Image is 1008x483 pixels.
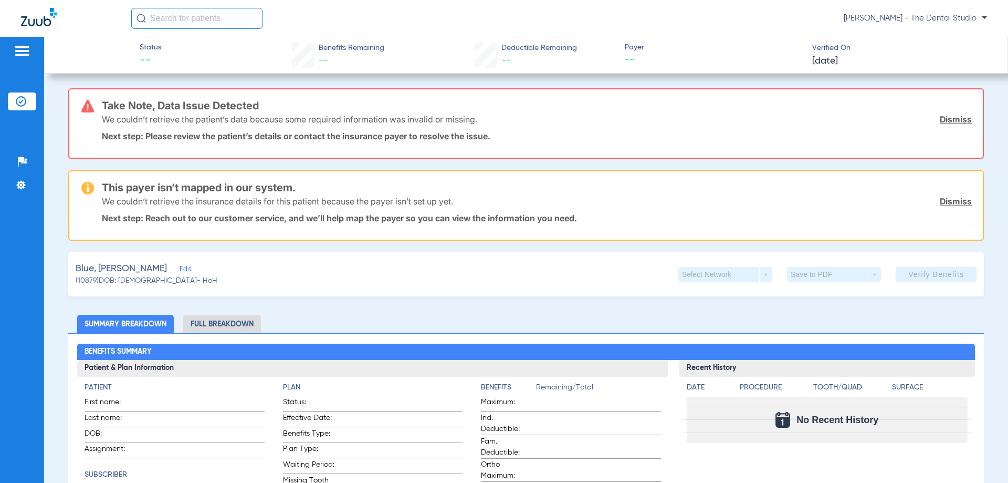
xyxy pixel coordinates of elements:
span: Benefits Remaining [319,43,384,54]
p: We couldn’t retrieve the patient’s data because some required information was invalid or missing. [102,114,477,125]
h4: Benefits [481,382,536,393]
span: Plan Type: [283,444,334,458]
span: -- [625,54,803,67]
span: Payer [625,42,803,53]
h4: Tooth/Quad [813,382,888,393]
p: Next step: Reach out to our customer service, and we’ll help map the payer so you can view the in... [102,213,972,223]
span: (10879) DOB: [DEMOGRAPHIC_DATA] - HoH [76,275,217,286]
img: hamburger-icon [14,45,30,57]
span: Benefits Type: [283,428,334,443]
span: [PERSON_NAME] - The Dental Studio [844,13,987,24]
h4: Surface [892,382,967,393]
h4: Procedure [740,382,810,393]
span: Deductible Remaining [501,43,577,54]
span: Ind. Deductible: [481,413,532,435]
span: -- [319,56,328,65]
span: No Recent History [796,415,878,425]
app-breakdown-title: Date [687,382,731,397]
input: Search for patients [131,8,262,29]
img: Calendar [775,412,790,428]
app-breakdown-title: Surface [892,382,967,397]
span: Effective Date: [283,413,334,427]
a: Dismiss [940,196,972,207]
span: Status: [283,397,334,411]
span: Blue, [PERSON_NAME] [76,262,167,275]
h3: Recent History [679,360,975,377]
li: Full Breakdown [183,315,261,333]
app-breakdown-title: Benefits [481,382,536,397]
app-breakdown-title: Procedure [740,382,810,397]
span: First name: [85,397,136,411]
span: Remaining/Total [536,382,660,397]
span: Edit [180,265,189,275]
span: Assignment: [85,444,136,458]
h3: This payer isn’t mapped in our system. [102,182,972,193]
h2: Benefits Summary [77,344,974,361]
h4: Plan [283,382,463,393]
span: Verified On [812,43,991,54]
span: Fam. Deductible: [481,436,532,458]
h4: Date [687,382,731,393]
h3: Take Note, Data Issue Detected [102,100,972,111]
span: Last name: [85,413,136,427]
h4: Subscriber [85,469,264,480]
p: We couldn’t retrieve the insurance details for this patient because the payer isn’t set up yet. [102,196,453,207]
p: Next step: Please review the patient’s details or contact the insurance payer to resolve the issue. [102,131,972,141]
img: Search Icon [136,14,146,23]
li: Summary Breakdown [77,315,174,333]
span: Maximum: [481,397,532,411]
span: Ortho Maximum: [481,459,532,481]
span: Status [140,42,161,53]
img: warning-icon [81,182,94,194]
h4: Patient [85,382,264,393]
h3: Patient & Plan Information [77,360,668,377]
span: -- [140,54,161,68]
span: Waiting Period: [283,459,334,474]
span: [DATE] [812,55,838,68]
img: Zuub Logo [21,8,57,26]
a: Dismiss [940,114,972,125]
img: error-icon [81,100,94,112]
span: -- [501,56,511,65]
app-breakdown-title: Tooth/Quad [813,382,888,397]
span: DOB: [85,428,136,443]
